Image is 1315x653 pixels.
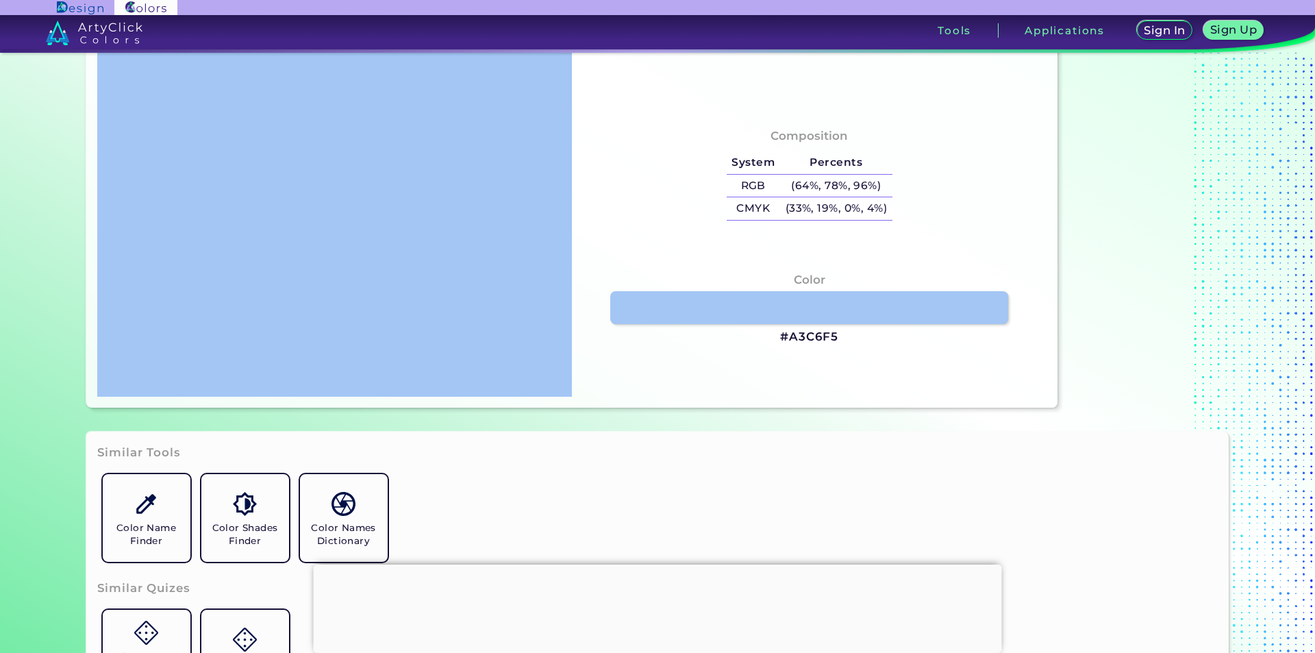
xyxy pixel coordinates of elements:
h5: System [727,151,780,174]
h5: Sign In [1146,25,1183,36]
img: ArtyClick Design logo [57,1,103,14]
h5: Color Shades Finder [207,521,284,547]
h5: Color Name Finder [108,521,185,547]
h5: Sign Up [1212,25,1255,35]
a: Color Names Dictionary [295,469,393,567]
h5: RGB [727,175,780,197]
a: Sign In [1140,22,1190,39]
h3: Similar Quizes [97,580,190,597]
h3: Applications [1025,25,1105,36]
h5: Percents [780,151,892,174]
img: icon_game.svg [233,628,257,652]
a: Color Shades Finder [196,469,295,567]
img: logo_artyclick_colors_white.svg [46,21,142,45]
h5: (33%, 19%, 0%, 4%) [780,197,892,220]
h3: #A3C6F5 [780,329,838,345]
iframe: Advertisement [314,565,1002,650]
a: Sign Up [1206,22,1260,39]
h5: CMYK [727,197,780,220]
h4: Composition [771,126,848,146]
img: icon_color_name_finder.svg [134,492,158,516]
img: icon_color_shades.svg [233,492,257,516]
h5: Color Names Dictionary [305,521,382,547]
img: icon_color_names_dictionary.svg [331,492,355,516]
a: Color Name Finder [97,469,196,567]
h5: (64%, 78%, 96%) [780,175,892,197]
img: icon_game.svg [134,621,158,645]
h4: Color [794,270,825,290]
h3: Similar Tools [97,445,181,461]
h3: Tools [938,25,971,36]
